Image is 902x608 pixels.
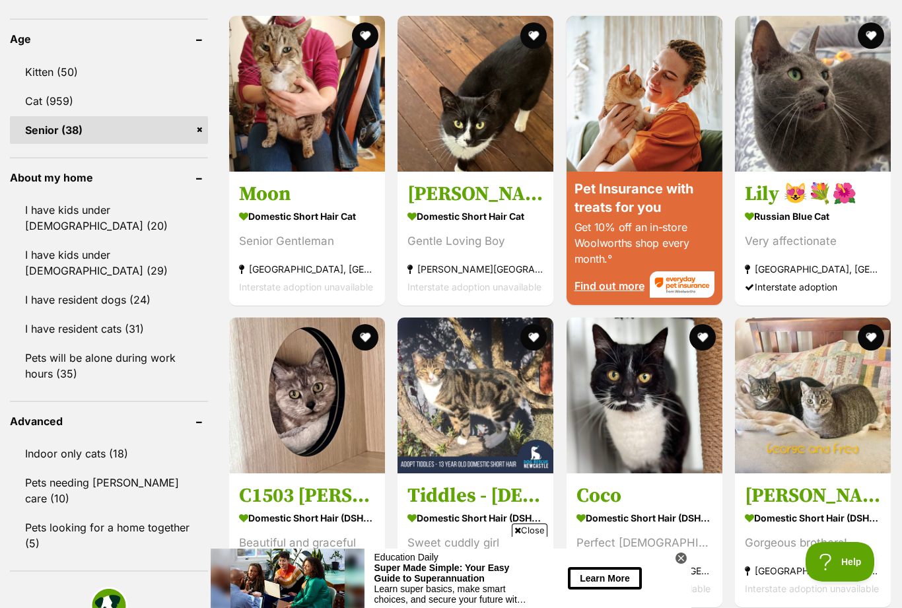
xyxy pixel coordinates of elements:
[745,562,881,580] strong: [GEOGRAPHIC_DATA], [GEOGRAPHIC_DATA]
[239,206,375,225] strong: Domestic Short Hair Cat
[10,344,208,388] a: Pets will be alone during work hours (35)
[567,473,722,607] a: Coco Domestic Short Hair (DSH) Cat Perfect [DEMOGRAPHIC_DATA] <3 [GEOGRAPHIC_DATA], [GEOGRAPHIC_D...
[689,324,716,351] button: favourite
[352,324,378,351] button: favourite
[239,483,375,508] h3: C1503 [PERSON_NAME]
[576,508,712,527] strong: Domestic Short Hair (DSH) Cat
[745,508,881,527] strong: Domestic Short Hair (DSH) Cat
[745,583,879,594] span: Interstate adoption unavailable
[229,171,385,305] a: Moon Domestic Short Hair Cat Senior Gentleman [GEOGRAPHIC_DATA], [GEOGRAPHIC_DATA] Interstate ado...
[398,16,553,172] img: Sylvester - Domestic Short Hair Cat
[735,318,891,473] img: Fred and George - Domestic Short Hair (DSH) Cat
[576,583,711,594] span: Interstate adoption unavailable
[229,318,385,473] img: C1503 Polly - Domestic Short Hair (DSH) Cat
[352,22,378,49] button: favourite
[239,508,375,527] strong: Domestic Short Hair (DSH) Cat
[858,324,884,351] button: favourite
[735,16,891,172] img: Lily 😻💐🌺 - Russian Blue Cat
[10,172,208,184] header: About my home
[10,87,208,115] a: Cat (959)
[407,534,543,552] div: Sweet cuddly girl
[806,542,876,582] iframe: Help Scout Beacon - Open
[407,508,543,527] strong: Domestic Short Hair (DSH) Cat
[745,259,881,277] strong: [GEOGRAPHIC_DATA], [GEOGRAPHIC_DATA]
[10,116,208,144] a: Senior (38)
[10,315,208,343] a: I have resident cats (31)
[211,542,691,601] iframe: Advertisement
[521,22,547,49] button: favourite
[745,483,881,508] h3: [PERSON_NAME] and [PERSON_NAME]
[567,318,722,473] img: Coco - Domestic Short Hair (DSH) Cat
[10,241,208,285] a: I have kids under [DEMOGRAPHIC_DATA] (29)
[239,281,373,292] span: Interstate adoption unavailable
[745,206,881,225] strong: Russian Blue Cat
[576,534,712,552] div: Perfect [DEMOGRAPHIC_DATA] <3
[407,232,543,250] div: Gentle Loving Boy
[745,181,881,206] h3: Lily 😻💐🌺
[239,259,375,277] strong: [GEOGRAPHIC_DATA], [GEOGRAPHIC_DATA]
[576,562,712,580] strong: [GEOGRAPHIC_DATA], [GEOGRAPHIC_DATA]
[10,440,208,467] a: Indoor only cats (18)
[164,35,318,56] div: Learn super basics, make smart choices, and secure your future with these tips and insights.
[407,206,543,225] strong: Domestic Short Hair Cat
[745,277,881,295] div: Interstate adoption
[576,483,712,508] h3: Coco
[10,58,208,86] a: Kitten (50)
[398,171,553,305] a: [PERSON_NAME] Domestic Short Hair Cat Gentle Loving Boy [PERSON_NAME][GEOGRAPHIC_DATA][PERSON_NAM...
[229,16,385,172] img: Moon - Domestic Short Hair Cat
[164,14,318,35] div: Super Made Simple: Your Easy Guide to Superannuation
[10,33,208,45] header: Age
[407,281,541,292] span: Interstate adoption unavailable
[10,415,208,427] header: Advanced
[745,232,881,250] div: Very affectionate
[10,196,208,240] a: I have kids under [DEMOGRAPHIC_DATA] (20)
[10,469,208,512] a: Pets needing [PERSON_NAME] care (10)
[512,524,547,537] span: Close
[239,534,375,552] div: Beautiful and graceful
[239,181,375,206] h3: Moon
[735,171,891,305] a: Lily 😻💐🌺 Russian Blue Cat Very affectionate [GEOGRAPHIC_DATA], [GEOGRAPHIC_DATA] Interstate adoption
[735,473,891,607] a: [PERSON_NAME] and [PERSON_NAME] Domestic Short Hair (DSH) Cat Gorgeous brothers! [GEOGRAPHIC_DATA...
[164,3,318,14] div: Education Daily
[521,324,547,351] button: favourite
[10,286,208,314] a: I have resident dogs (24)
[239,232,375,250] div: Senior Gentleman
[858,22,884,49] button: favourite
[407,483,543,508] h3: Tiddles - [DEMOGRAPHIC_DATA] Domestic Short Hair
[745,534,881,552] div: Gorgeous brothers!
[357,18,431,40] button: Learn More
[398,318,553,473] img: Tiddles - 13 Year Old Domestic Short Hair - Domestic Short Hair (DSH) Cat
[407,181,543,206] h3: [PERSON_NAME]
[10,514,208,557] a: Pets looking for a home together (5)
[407,259,543,277] strong: [PERSON_NAME][GEOGRAPHIC_DATA][PERSON_NAME], [GEOGRAPHIC_DATA]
